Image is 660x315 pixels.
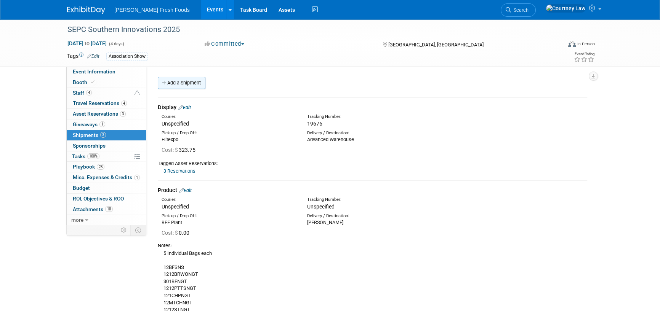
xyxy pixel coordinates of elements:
div: Unspecified [162,120,296,127]
span: 0.00 [162,230,192,236]
span: Budget [73,185,90,191]
div: Pick-up / Drop-Off: [162,213,296,219]
span: 1 [134,175,140,180]
span: more [71,217,83,223]
button: Committed [202,40,247,48]
a: Tasks100% [67,151,146,162]
a: Staff4 [67,88,146,98]
span: 4 [121,100,127,106]
div: Delivery / Destination: [307,213,441,219]
div: Tagged Asset Reservations: [158,160,587,167]
span: to [83,40,91,46]
img: Format-Inperson.png [568,41,576,47]
a: Giveaways1 [67,119,146,130]
td: Tags [67,52,99,61]
div: Event Rating [574,52,594,56]
a: Edit [87,54,99,59]
a: Travel Reservations4 [67,98,146,108]
td: Personalize Event Tab Strip [117,225,131,235]
a: Misc. Expenses & Credits1 [67,172,146,183]
div: Pick-up / Drop-Off: [162,130,296,136]
span: [PERSON_NAME] Fresh Foods [114,7,190,13]
a: Edit [179,188,192,193]
span: 3 [120,111,126,117]
span: Cost: $ [162,230,179,236]
a: Sponsorships [67,141,146,151]
span: Shipments [73,132,106,138]
a: 3 Reservations [163,168,195,174]
img: ExhibitDay [67,6,105,14]
a: Edit [178,105,191,110]
span: Tasks [72,153,99,159]
div: Product [158,186,587,194]
div: Elitexpo [162,136,296,143]
td: Toggle Event Tabs [131,225,146,235]
div: [PERSON_NAME] [307,219,441,226]
div: Advanced Warehouse [307,136,441,143]
span: 323.75 [162,147,199,153]
a: Asset Reservations3 [67,109,146,119]
span: Giveaways [73,121,105,127]
span: Booth [73,79,96,85]
span: 28 [97,164,104,170]
span: ROI, Objectives & ROO [73,196,124,202]
div: Tracking Number: [307,114,478,120]
span: Misc. Expenses & Credits [73,174,140,180]
span: Potential Scheduling Conflict -- at least one attendee is tagged in another overlapping event. [135,90,140,97]
a: ROI, Objectives & ROO [67,194,146,204]
div: Delivery / Destination: [307,130,441,136]
span: Cost: $ [162,147,179,153]
img: Courtney Law [546,4,586,13]
a: Playbook28 [67,162,146,172]
div: In-Person [577,41,595,47]
div: BFF Plant [162,219,296,226]
a: Add a Shipment [158,77,205,89]
span: [DATE] [DATE] [67,40,107,47]
span: Search [511,7,529,13]
a: Booth [67,77,146,87]
span: 100% [87,153,99,159]
div: Notes: [158,242,587,249]
div: Courier: [162,197,296,203]
i: Booth reservation complete [91,80,95,84]
a: Budget [67,183,146,193]
span: Travel Reservations [73,100,127,106]
div: Event Format [516,40,595,51]
span: 4 [86,90,92,95]
span: Asset Reservations [73,111,126,117]
a: Attachments10 [67,204,146,215]
span: Event Information [73,68,115,75]
span: 1 [99,121,105,127]
div: Tracking Number: [307,197,478,203]
span: (4 days) [108,41,124,46]
div: Association Show [106,52,148,60]
div: Courier: [162,114,296,120]
div: SEPC Southern Innovations 2025 [65,23,550,37]
a: Shipments3 [67,130,146,140]
span: [GEOGRAPHIC_DATA], [GEOGRAPHIC_DATA] [388,42,483,48]
div: Unspecified [162,203,296,210]
div: Display [158,103,587,111]
span: Staff [73,90,92,96]
span: Playbook [73,164,104,170]
a: Event Information [67,67,146,77]
a: more [67,215,146,225]
span: Sponsorships [73,143,106,149]
span: 19676 [307,121,322,127]
span: Attachments [73,206,113,212]
span: 10 [105,206,113,212]
span: 3 [100,132,106,138]
span: Unspecified [307,204,335,210]
a: Search [501,3,536,17]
